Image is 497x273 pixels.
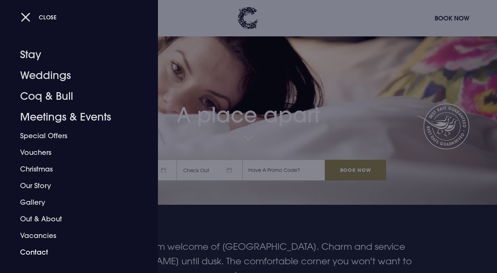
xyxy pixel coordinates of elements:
a: Stay [20,44,130,65]
a: Our Story [20,177,130,194]
a: Gallery [20,194,130,211]
button: Close [21,10,57,24]
a: Coq & Bull [20,86,130,107]
a: Out & About [20,211,130,227]
a: Contact [20,244,130,261]
a: Vacancies [20,227,130,244]
a: Meetings & Events [20,107,130,127]
a: Christmas [20,161,130,177]
a: Vouchers [20,144,130,161]
span: Close [39,14,57,21]
a: Weddings [20,65,130,86]
a: Special Offers [20,127,130,144]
